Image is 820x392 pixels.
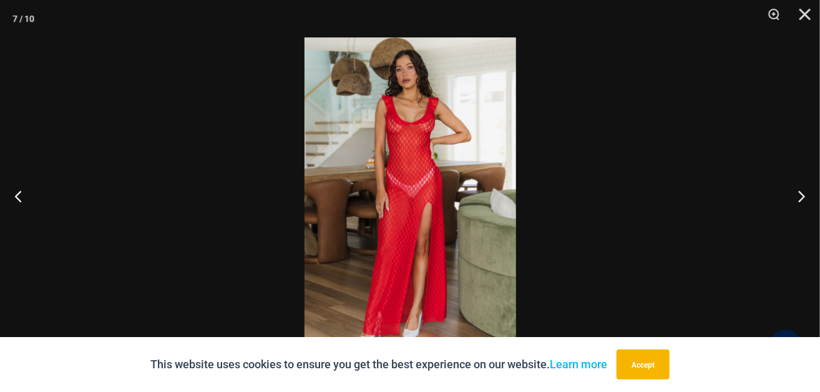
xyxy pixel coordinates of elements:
p: This website uses cookies to ensure you get the best experience on our website. [150,355,607,374]
button: Accept [617,350,670,380]
button: Next [773,165,820,227]
img: Sometimes Red 587 Dress 01 [305,37,516,355]
div: 7 / 10 [12,9,34,28]
a: Learn more [550,358,607,371]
